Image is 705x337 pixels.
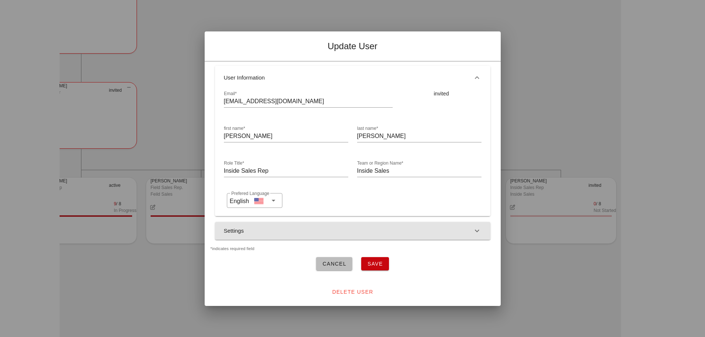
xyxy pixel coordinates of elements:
[402,90,481,98] div: invited
[326,285,379,299] button: delete user
[211,246,255,251] small: *indicates required field
[224,161,244,166] label: Role Title*
[332,289,373,295] span: delete user
[357,126,378,131] label: last name*
[328,40,377,52] div: Update User
[357,161,403,166] label: Team or Region Name*
[227,193,282,208] div: Prefered LanguageEnglish
[367,261,383,267] span: Save
[215,66,490,90] button: User Information
[215,222,490,240] button: Settings
[224,126,245,131] label: first name*
[230,195,249,206] div: English
[316,257,352,270] button: Cancel
[361,257,389,270] button: Save
[322,261,346,267] span: Cancel
[224,91,237,97] label: Email*
[231,191,269,196] label: Prefered Language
